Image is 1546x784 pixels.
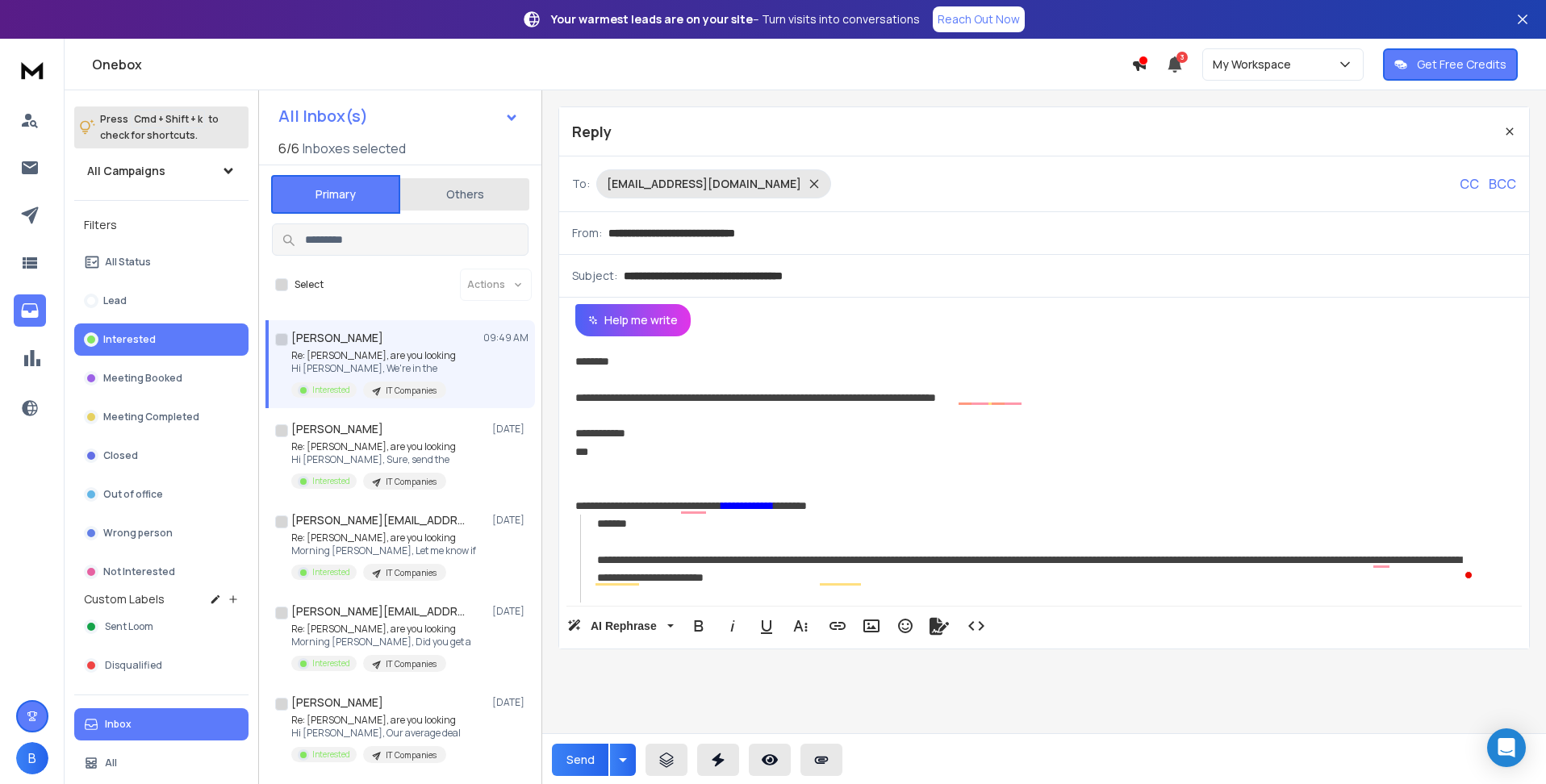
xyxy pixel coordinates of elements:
[400,177,529,212] button: Others
[291,440,456,453] p: Re: [PERSON_NAME], are you looking
[607,176,801,192] p: [EMAIL_ADDRESS][DOMAIN_NAME]
[74,401,249,433] button: Meeting Completed
[105,757,117,769] p: All
[74,440,249,472] button: Closed
[74,708,249,740] button: Inbox
[74,285,249,317] button: Lead
[483,332,529,344] p: 09:49 AM
[572,225,602,241] p: From:
[291,623,471,636] p: Re: [PERSON_NAME], are you looking
[16,742,48,774] button: B
[386,749,437,761] p: IT Companies
[291,532,476,544] p: Re: [PERSON_NAME], are you looking
[291,544,476,557] p: Morning [PERSON_NAME], Let me know if
[386,385,437,397] p: IT Companies
[587,619,660,633] span: AI Rephrase
[74,155,249,187] button: All Campaigns
[312,384,350,396] p: Interested
[278,139,299,158] span: 6 / 6
[105,718,132,731] p: Inbox
[1489,174,1516,194] p: BCC
[564,610,677,642] button: AI Rephrase
[265,100,532,132] button: All Inbox(s)
[74,649,249,682] button: Disqualified
[291,603,469,619] h1: [PERSON_NAME][EMAIL_ADDRESS][DOMAIN_NAME]
[87,163,165,179] h1: All Campaigns
[572,268,617,284] p: Subject:
[74,323,249,356] button: Interested
[103,565,175,578] p: Not Interested
[74,517,249,549] button: Wrong person
[74,362,249,394] button: Meeting Booked
[103,411,199,423] p: Meeting Completed
[785,610,816,642] button: More Text
[103,372,182,385] p: Meeting Booked
[291,714,461,727] p: Re: [PERSON_NAME], are you looking
[890,610,921,642] button: Emoticons
[278,108,368,124] h1: All Inbox(s)
[74,246,249,278] button: All Status
[683,610,714,642] button: Bold (⌘B)
[933,6,1025,32] a: Reach Out Now
[74,611,249,643] button: Sent Loom
[572,120,612,143] p: Reply
[291,421,383,437] h1: [PERSON_NAME]
[291,453,456,466] p: Hi [PERSON_NAME], Sure, send the
[575,304,691,336] button: Help me write
[312,749,350,761] p: Interested
[312,657,350,669] p: Interested
[572,176,590,192] p: To:
[751,610,782,642] button: Underline (⌘U)
[938,11,1020,27] p: Reach Out Now
[552,744,608,776] button: Send
[386,567,437,579] p: IT Companies
[1383,48,1518,81] button: Get Free Credits
[103,333,156,346] p: Interested
[1213,56,1297,73] p: My Workspace
[961,610,992,642] button: Code View
[74,747,249,779] button: All
[103,449,138,462] p: Closed
[295,278,324,291] label: Select
[100,111,219,144] p: Press to check for shortcuts.
[84,591,165,607] h3: Custom Labels
[92,55,1131,74] h1: Onebox
[386,658,437,670] p: IT Companies
[551,11,920,27] p: – Turn visits into conversations
[105,256,151,269] p: All Status
[291,362,456,375] p: Hi [PERSON_NAME], We're in the
[1176,52,1188,63] span: 3
[132,110,205,128] span: Cmd + Shift + k
[822,610,853,642] button: Insert Link (⌘K)
[291,694,383,711] h1: [PERSON_NAME]
[1460,174,1479,194] p: CC
[924,610,955,642] button: Signature
[16,55,48,85] img: logo
[291,636,471,648] p: Morning [PERSON_NAME], Did you get a
[291,727,461,740] p: Hi [PERSON_NAME], Our average deal
[74,556,249,588] button: Not Interested
[74,478,249,511] button: Out of office
[103,294,127,307] p: Lead
[312,566,350,578] p: Interested
[492,696,529,709] p: [DATE]
[1417,56,1506,73] p: Get Free Credits
[856,610,887,642] button: Insert Image (⌘P)
[559,336,1509,603] div: To enrich screen reader interactions, please activate Accessibility in Grammarly extension settings
[492,423,529,436] p: [DATE]
[717,610,748,642] button: Italic (⌘I)
[105,659,162,672] span: Disqualified
[312,475,350,487] p: Interested
[74,214,249,236] h3: Filters
[105,620,153,633] span: Sent Loom
[271,175,400,214] button: Primary
[291,330,383,346] h1: [PERSON_NAME]
[291,349,456,362] p: Re: [PERSON_NAME], are you looking
[1487,728,1526,767] div: Open Intercom Messenger
[103,527,173,540] p: Wrong person
[492,514,529,527] p: [DATE]
[103,488,163,501] p: Out of office
[551,11,753,27] strong: Your warmest leads are on your site
[492,605,529,618] p: [DATE]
